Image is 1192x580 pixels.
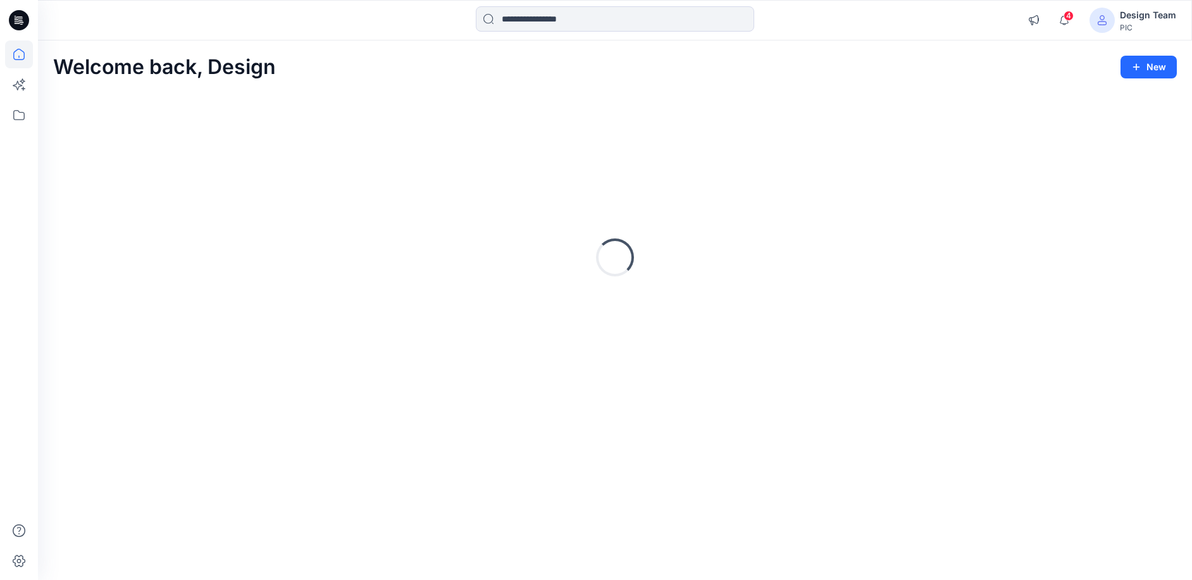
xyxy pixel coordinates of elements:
[53,56,276,79] h2: Welcome back, Design
[1097,15,1107,25] svg: avatar
[1121,56,1177,78] button: New
[1120,23,1176,32] div: PIC
[1120,8,1176,23] div: Design Team
[1064,11,1074,21] span: 4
